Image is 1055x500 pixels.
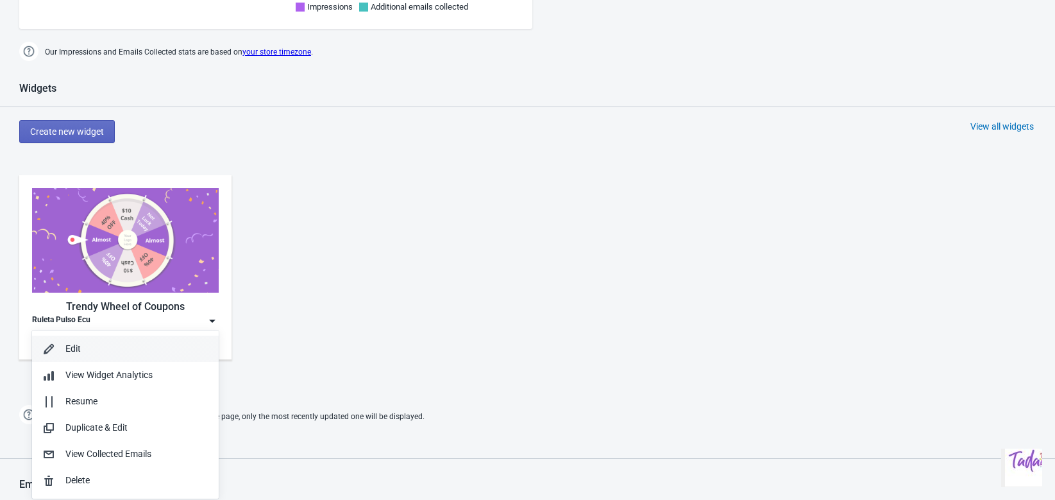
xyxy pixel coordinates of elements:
a: your store timezone [242,47,311,56]
span: Additional emails collected [371,2,468,12]
span: Impressions [307,2,353,12]
button: Resume [32,388,219,415]
span: Create new widget [30,126,104,137]
button: Edit [32,336,219,362]
div: Edit [65,342,208,356]
div: Ruleta Pulso Ecu [32,315,90,327]
div: View all widgets [970,120,1034,133]
button: View Widget Analytics [32,362,219,388]
img: help.png [19,405,38,424]
span: If two Widgets are enabled and targeting the same page, only the most recently updated one will b... [45,406,425,427]
button: Delete [32,467,219,494]
span: View Widget Analytics [65,370,153,380]
img: trendy_game.png [32,188,219,293]
div: Resume [65,395,208,408]
div: Trendy Wheel of Coupons [32,299,219,315]
div: View Collected Emails [65,447,208,461]
button: Duplicate & Edit [32,415,219,441]
img: dropdown.png [206,315,219,327]
button: View Collected Emails [32,441,219,467]
div: Duplicate & Edit [65,421,208,435]
img: help.png [19,42,38,61]
button: Create new widget [19,120,115,143]
div: Delete [65,474,208,487]
span: Our Impressions and Emails Collected stats are based on . [45,42,313,63]
iframe: chat widget [1001,449,1042,487]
